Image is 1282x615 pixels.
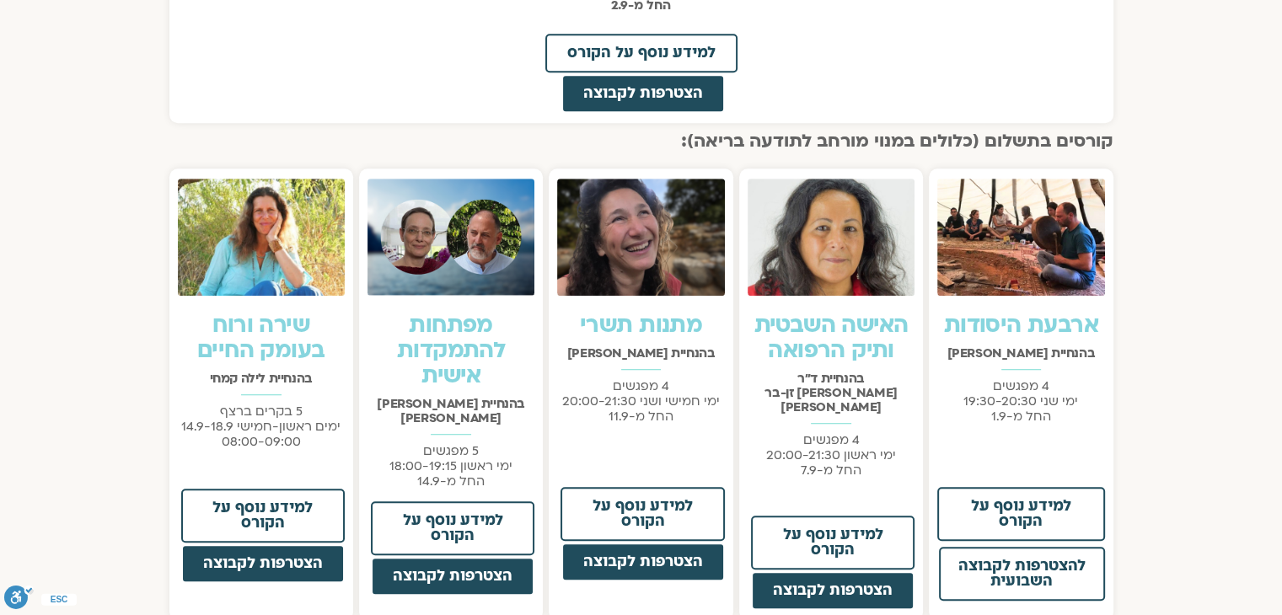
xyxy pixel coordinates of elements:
[181,544,345,583] a: הצטרפות לקבוצה
[748,372,915,414] h2: בהנחיית ד"ר [PERSON_NAME] זן-בר [PERSON_NAME]
[203,556,323,571] span: הצטרפות לקבוצה
[371,557,534,596] a: הצטרפות לקבוצה
[991,408,1051,425] span: החל מ-1.9
[178,372,345,386] h2: בהנחיית לילה קמחי
[751,571,915,610] a: הצטרפות לקבוצה
[169,131,1113,152] h2: קורסים בתשלום (כלולים במנוי מורחב לתודעה בריאה):
[181,489,345,543] a: למידע נוסף על הקורס
[393,513,512,543] span: למידע נוסף על הקורס
[367,443,534,489] p: 5 מפגשים ימי ראשון 18:00-19:15
[557,378,724,424] p: 4 מפגשים ימי חמישי ושני 20:00-21:30
[561,74,725,113] a: הצטרפות לקבוצה
[583,554,703,570] span: הצטרפות לקבוצה
[951,559,1092,589] span: להצטרפות לקבוצה השבועית
[937,487,1104,541] a: למידע נוסף על הקורס
[222,433,301,450] span: 08:00-09:00
[751,516,915,570] a: למידע נוסף על הקורס
[944,310,1098,340] a: ארבעת היסודות
[367,397,534,425] h2: בהנחיית [PERSON_NAME] [PERSON_NAME]
[371,501,534,555] a: למידע נוסף על הקורס
[801,462,861,479] span: החל מ-7.9
[609,408,673,425] span: החל מ-11.9
[937,346,1104,361] h2: בהנחיית [PERSON_NAME]
[937,378,1104,424] p: 4 מפגשים ימי שני 19:30-20:30
[393,569,512,584] span: הצטרפות לקבוצה
[567,45,716,61] span: למידע נוסף על הקורס
[197,310,325,366] a: שירה ורוח בעומק החיים
[557,346,724,361] h2: בהנחיית [PERSON_NAME]
[582,499,702,529] span: למידע נוסף על הקורס
[748,432,915,478] p: 4 מפגשים ימי ראשון 20:00-21:30
[773,583,893,598] span: הצטרפות לקבוצה
[203,500,323,531] span: למידע נוסף על הקורס
[417,473,485,489] span: החל מ-14.9
[773,527,893,558] span: למידע נוסף על הקורס
[580,310,702,340] a: מתנות תשרי
[583,86,703,101] span: הצטרפות לקבוצה
[178,404,345,449] p: 5 בקרים ברצף ימים ראשון-חמישי 14.9-18.9
[959,499,1082,529] span: למידע נוסף על הקורס
[754,310,909,366] a: האישה השבטית ותיק הרפואה
[397,310,505,391] a: מפתחות להתמקדות אישית
[561,487,724,541] a: למידע נוסף על הקורס
[545,34,738,72] a: למידע נוסף על הקורס
[561,543,725,581] a: הצטרפות לקבוצה
[939,547,1104,601] a: להצטרפות לקבוצה השבועית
